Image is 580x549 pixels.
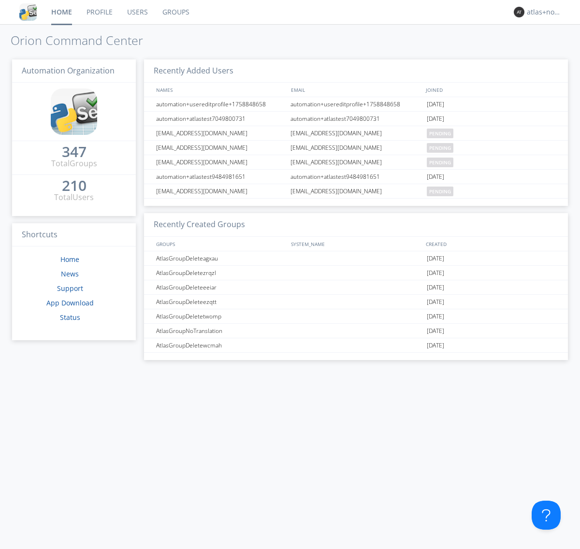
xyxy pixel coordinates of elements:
[62,181,87,192] a: 210
[144,141,568,155] a: [EMAIL_ADDRESS][DOMAIN_NAME][EMAIL_ADDRESS][DOMAIN_NAME]pending
[22,65,115,76] span: Automation Organization
[427,187,453,196] span: pending
[514,7,524,17] img: 373638.png
[288,170,424,184] div: automation+atlastest9484981651
[427,170,444,184] span: [DATE]
[427,251,444,266] span: [DATE]
[144,266,568,280] a: AtlasGroupDeletezrqzl[DATE]
[46,298,94,307] a: App Download
[289,83,423,97] div: EMAIL
[144,309,568,324] a: AtlasGroupDeletetwomp[DATE]
[62,147,87,157] div: 347
[12,223,136,247] h3: Shortcuts
[154,237,286,251] div: GROUPS
[154,309,288,323] div: AtlasGroupDeletetwomp
[288,155,424,169] div: [EMAIL_ADDRESS][DOMAIN_NAME]
[154,155,288,169] div: [EMAIL_ADDRESS][DOMAIN_NAME]
[154,184,288,198] div: [EMAIL_ADDRESS][DOMAIN_NAME]
[427,158,453,167] span: pending
[51,158,97,169] div: Total Groups
[144,213,568,237] h3: Recently Created Groups
[154,251,288,265] div: AtlasGroupDeleteagxau
[289,237,423,251] div: SYSTEM_NAME
[19,3,37,21] img: cddb5a64eb264b2086981ab96f4c1ba7
[144,59,568,83] h3: Recently Added Users
[288,112,424,126] div: automation+atlastest7049800731
[288,126,424,140] div: [EMAIL_ADDRESS][DOMAIN_NAME]
[423,237,559,251] div: CREATED
[154,266,288,280] div: AtlasGroupDeletezrqzl
[51,88,97,135] img: cddb5a64eb264b2086981ab96f4c1ba7
[427,112,444,126] span: [DATE]
[154,83,286,97] div: NAMES
[427,324,444,338] span: [DATE]
[427,338,444,353] span: [DATE]
[144,97,568,112] a: automation+usereditprofile+1758848658automation+usereditprofile+1758848658[DATE]
[57,284,83,293] a: Support
[144,280,568,295] a: AtlasGroupDeleteeeiar[DATE]
[427,266,444,280] span: [DATE]
[62,147,87,158] a: 347
[427,129,453,138] span: pending
[62,181,87,190] div: 210
[154,126,288,140] div: [EMAIL_ADDRESS][DOMAIN_NAME]
[54,192,94,203] div: Total Users
[427,280,444,295] span: [DATE]
[154,141,288,155] div: [EMAIL_ADDRESS][DOMAIN_NAME]
[427,97,444,112] span: [DATE]
[427,309,444,324] span: [DATE]
[154,295,288,309] div: AtlasGroupDeleteezqtt
[144,155,568,170] a: [EMAIL_ADDRESS][DOMAIN_NAME][EMAIL_ADDRESS][DOMAIN_NAME]pending
[144,251,568,266] a: AtlasGroupDeleteagxau[DATE]
[423,83,559,97] div: JOINED
[427,143,453,153] span: pending
[144,338,568,353] a: AtlasGroupDeletewcmah[DATE]
[154,338,288,352] div: AtlasGroupDeletewcmah
[532,501,561,530] iframe: Toggle Customer Support
[144,112,568,126] a: automation+atlastest7049800731automation+atlastest7049800731[DATE]
[154,170,288,184] div: automation+atlastest9484981651
[144,184,568,199] a: [EMAIL_ADDRESS][DOMAIN_NAME][EMAIL_ADDRESS][DOMAIN_NAME]pending
[144,324,568,338] a: AtlasGroupNoTranslation[DATE]
[61,269,79,278] a: News
[144,126,568,141] a: [EMAIL_ADDRESS][DOMAIN_NAME][EMAIL_ADDRESS][DOMAIN_NAME]pending
[288,184,424,198] div: [EMAIL_ADDRESS][DOMAIN_NAME]
[527,7,563,17] div: atlas+nodispatch
[154,97,288,111] div: automation+usereditprofile+1758848658
[60,255,79,264] a: Home
[60,313,80,322] a: Status
[154,324,288,338] div: AtlasGroupNoTranslation
[144,295,568,309] a: AtlasGroupDeleteezqtt[DATE]
[288,97,424,111] div: automation+usereditprofile+1758848658
[427,295,444,309] span: [DATE]
[144,170,568,184] a: automation+atlastest9484981651automation+atlastest9484981651[DATE]
[154,112,288,126] div: automation+atlastest7049800731
[154,280,288,294] div: AtlasGroupDeleteeeiar
[288,141,424,155] div: [EMAIL_ADDRESS][DOMAIN_NAME]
